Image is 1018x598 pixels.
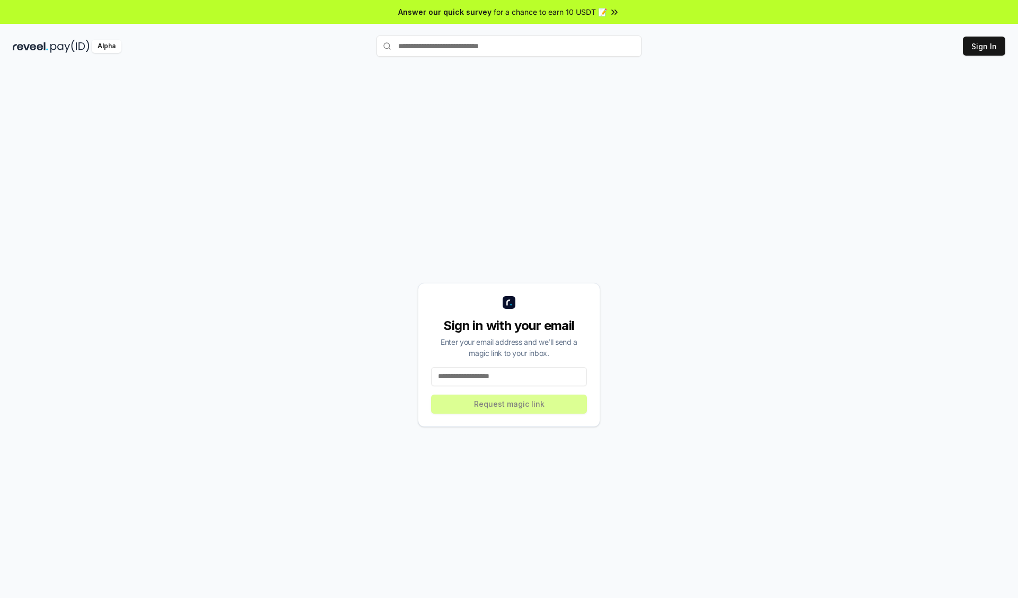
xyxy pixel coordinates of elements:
span: Answer our quick survey [398,6,492,17]
span: for a chance to earn 10 USDT 📝 [494,6,607,17]
div: Enter your email address and we’ll send a magic link to your inbox. [431,336,587,359]
div: Alpha [92,40,121,53]
img: reveel_dark [13,40,48,53]
button: Sign In [963,37,1005,56]
div: Sign in with your email [431,317,587,334]
img: pay_id [50,40,90,53]
img: logo_small [503,296,515,309]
